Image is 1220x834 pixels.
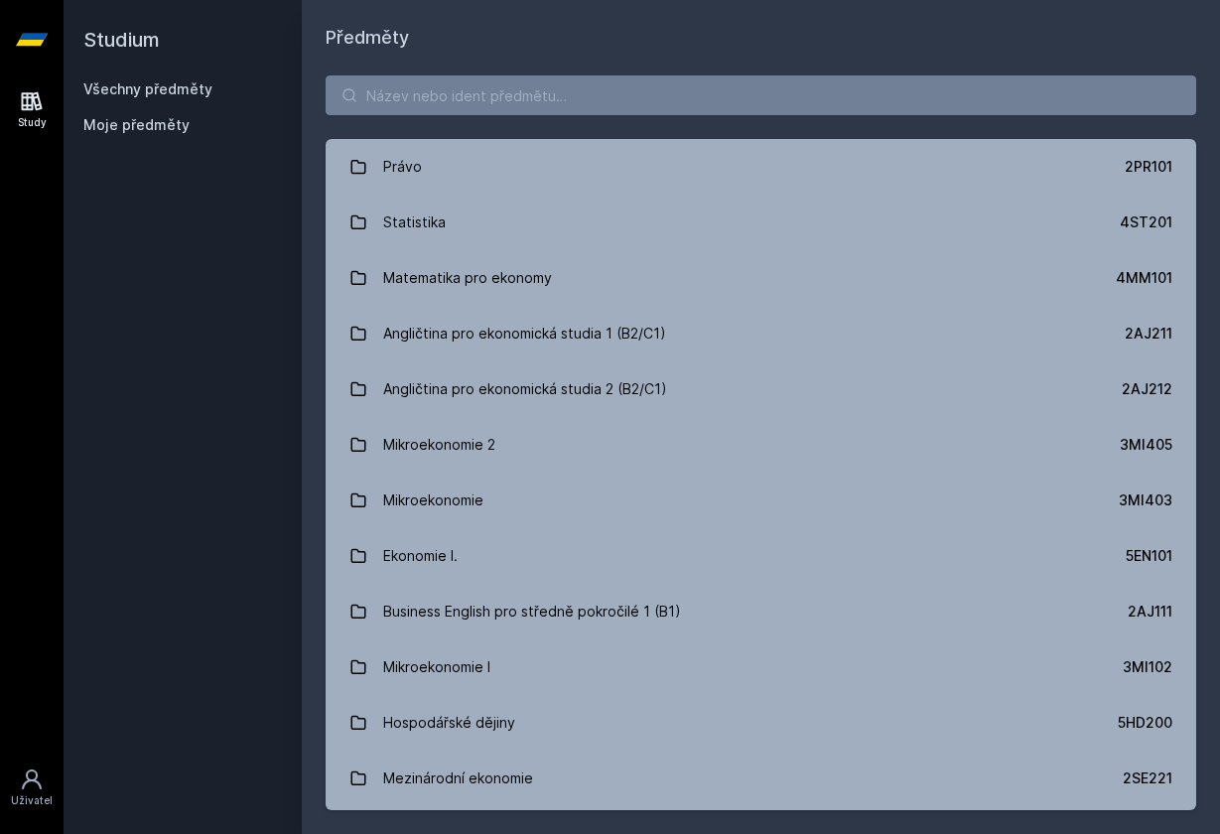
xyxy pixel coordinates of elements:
[383,536,458,576] div: Ekonomie I.
[326,584,1196,639] a: Business English pro středně pokročilé 1 (B1) 2AJ111
[1125,324,1172,344] div: 2AJ211
[1122,379,1172,399] div: 2AJ212
[326,751,1196,806] a: Mezinárodní ekonomie 2SE221
[383,369,667,409] div: Angličtina pro ekonomická studia 2 (B2/C1)
[383,592,681,631] div: Business English pro středně pokročilé 1 (B1)
[326,250,1196,306] a: Matematika pro ekonomy 4MM101
[383,647,490,687] div: Mikroekonomie I
[383,258,552,298] div: Matematika pro ekonomy
[326,306,1196,361] a: Angličtina pro ekonomická studia 1 (B2/C1) 2AJ211
[18,115,47,130] div: Study
[383,314,666,353] div: Angličtina pro ekonomická studia 1 (B2/C1)
[1125,157,1172,177] div: 2PR101
[326,528,1196,584] a: Ekonomie I. 5EN101
[1126,546,1172,566] div: 5EN101
[1128,602,1172,622] div: 2AJ111
[326,695,1196,751] a: Hospodářské dějiny 5HD200
[1120,435,1172,455] div: 3MI405
[4,758,60,818] a: Uživatel
[326,473,1196,528] a: Mikroekonomie 3MI403
[326,24,1196,52] h1: Předměty
[83,80,212,97] a: Všechny předměty
[326,139,1196,195] a: Právo 2PR101
[83,115,190,135] span: Moje předměty
[383,703,515,743] div: Hospodářské dějiny
[1119,490,1172,510] div: 3MI403
[326,195,1196,250] a: Statistika 4ST201
[383,147,422,187] div: Právo
[383,759,533,798] div: Mezinárodní ekonomie
[383,481,483,520] div: Mikroekonomie
[326,639,1196,695] a: Mikroekonomie I 3MI102
[326,417,1196,473] a: Mikroekonomie 2 3MI405
[1116,268,1172,288] div: 4MM101
[383,203,446,242] div: Statistika
[4,79,60,140] a: Study
[1120,212,1172,232] div: 4ST201
[1123,657,1172,677] div: 3MI102
[326,361,1196,417] a: Angličtina pro ekonomická studia 2 (B2/C1) 2AJ212
[11,793,53,808] div: Uživatel
[1123,768,1172,788] div: 2SE221
[1118,713,1172,733] div: 5HD200
[383,425,495,465] div: Mikroekonomie 2
[326,75,1196,115] input: Název nebo ident předmětu…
